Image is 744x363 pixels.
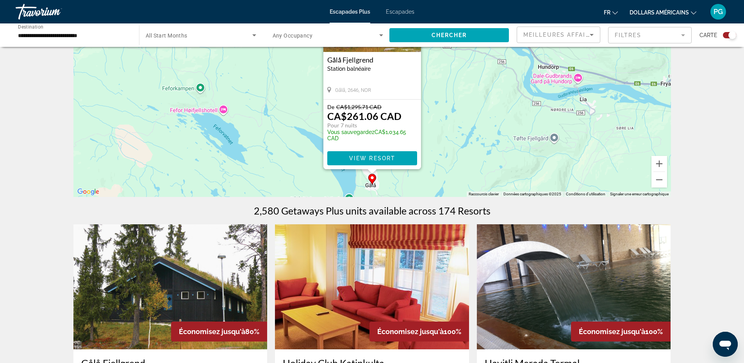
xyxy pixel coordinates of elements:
[336,104,382,110] span: CA$1,295.71 CAD
[651,156,667,172] button: Zoom avant
[146,32,187,39] span: All Start Months
[377,327,444,336] span: Économisez jusqu'à
[432,32,467,38] span: Chercher
[75,187,101,197] a: Ouvrir cette zone dans Google Maps (dans une nouvelle fenêtre)
[327,122,417,129] p: Pour 7 nuits
[327,56,417,64] a: Gålå Fjellgrend
[571,322,671,342] div: 100%
[349,155,395,161] span: View Resort
[566,192,605,196] a: Conditions d'utilisation (s'ouvre dans un nouvel onglet)
[523,32,598,38] span: Meilleures affaires
[327,151,417,165] button: View Resort
[73,224,268,349] img: ii_gaf1.jpg
[708,4,728,20] button: Menu utilisateur
[273,32,313,39] span: Any Occupancy
[389,28,509,42] button: Chercher
[630,7,696,18] button: Changer de devise
[327,129,417,141] p: CA$1,034.65 CAD
[16,2,94,22] a: Travorium
[604,7,618,18] button: Changer de langue
[503,192,561,196] span: Données cartographiques ©2025
[608,27,692,44] button: Filter
[579,327,645,336] span: Économisez jusqu'à
[330,9,370,15] a: Escapades Plus
[714,7,723,16] font: PG
[179,327,245,336] span: Économisez jusqu'à
[713,332,738,357] iframe: Bouton de lancement de la fenêtre de messagerie
[651,172,667,188] button: Zoom arrière
[469,191,499,197] button: Raccourcis clavier
[327,129,375,135] span: Vous sauvegardez
[369,322,469,342] div: 100%
[610,192,669,196] a: Signaler une erreur cartographique
[604,9,610,16] font: fr
[75,187,101,197] img: Google
[327,110,401,122] p: CA$261.06 CAD
[477,224,671,349] img: D886O01X.jpg
[327,66,371,72] span: Station balnéaire
[275,224,469,349] img: 2247I01L.jpg
[327,104,334,110] span: De
[335,87,371,93] span: Gålå, 2646, NOR
[699,30,717,41] span: Carte
[171,322,267,342] div: 80%
[386,9,414,15] a: Escapades
[630,9,689,16] font: dollars américains
[18,24,43,29] span: Destination
[523,30,594,39] mat-select: Sort by
[254,205,491,216] h1: 2,580 Getaways Plus units available across 174 Resorts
